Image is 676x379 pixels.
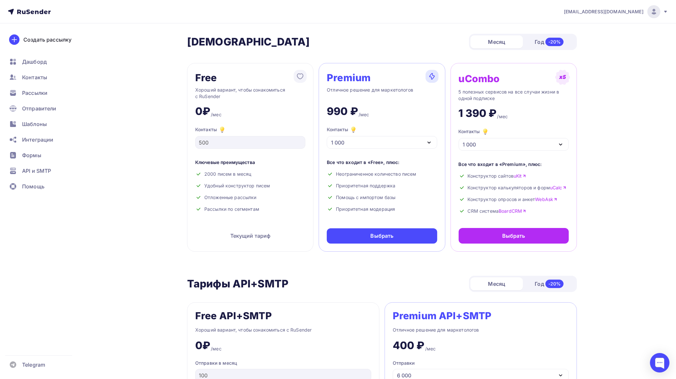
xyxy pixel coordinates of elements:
a: Шаблоны [5,118,83,131]
div: Free [195,72,217,83]
div: uCombo [459,73,500,84]
div: Отправки в месяц [195,360,371,366]
a: Формы [5,149,83,162]
a: Рассылки [5,86,83,99]
div: Рассылки по сегментам [195,206,305,212]
div: 1 390 ₽ [459,107,497,120]
div: 2000 писем в месяц [195,171,305,177]
div: 0₽ [195,105,210,118]
div: Ключевые преимущества [195,159,305,166]
span: API и SMTP [22,167,51,175]
a: uKit [514,173,526,179]
span: Рассылки [22,89,47,97]
div: Хороший вариант, чтобы ознакомиться с RuSender [195,87,305,100]
div: Контакты [195,126,305,133]
div: /мес [211,346,222,352]
h2: Тарифы API+SMTP [187,277,288,290]
div: Отправки [393,360,415,366]
div: Текущий тариф [195,228,305,244]
a: BoardCRM [499,208,526,214]
a: Контакты [5,71,83,84]
div: Год [523,277,576,291]
div: 400 ₽ [393,339,425,352]
span: Формы [22,151,41,159]
div: Приоритетная модерация [327,206,437,212]
button: Контакты 1 000 [459,128,569,151]
div: Premium [327,72,371,83]
span: Конструктор калькуляторов и форм [468,184,567,191]
div: /мес [425,346,436,352]
span: Конструктор сайтов [468,173,526,179]
div: Удобный конструктор писем [195,183,305,189]
div: Год [523,35,576,49]
div: Контакты [327,126,357,133]
div: Хороший вариант, чтобы ознакомиться с RuSender [195,326,371,334]
div: Месяц [470,35,523,48]
div: Помощь с импортом базы [327,194,437,201]
div: Premium API+SMTP [393,310,491,321]
div: Все что входит в «Premium», плюс: [459,161,569,168]
span: Интеграции [22,136,53,144]
span: Отправители [22,105,57,112]
div: 990 ₽ [327,105,358,118]
a: [EMAIL_ADDRESS][DOMAIN_NAME] [564,5,668,18]
div: /мес [497,113,508,120]
div: Неограниченное количество писем [327,171,437,177]
span: Шаблоны [22,120,47,128]
button: Контакты 1 000 [327,126,437,149]
a: uCalc [550,184,567,191]
span: Помощь [22,183,45,190]
span: [EMAIL_ADDRESS][DOMAIN_NAME] [564,8,644,15]
a: Дашборд [5,55,83,68]
div: Free API+SMTP [195,310,272,321]
div: 1 000 [331,139,344,146]
span: Конструктор опросов и анкет [468,196,558,203]
a: WebAsk [535,196,557,203]
div: 1 000 [463,141,476,148]
div: Выбрать [502,232,525,240]
div: -20% [545,38,564,46]
div: /мес [211,111,222,118]
div: 5 полезных сервисов на все случаи жизни в одной подписке [459,89,569,102]
span: Контакты [22,73,47,81]
div: Приоритетная поддержка [327,183,437,189]
div: Отличное решение для маркетологов [393,326,569,334]
div: Отложенные рассылки [195,194,305,201]
div: Месяц [470,277,523,290]
div: Отличное решение для маркетологов [327,87,437,100]
a: Отправители [5,102,83,115]
span: Дашборд [22,58,47,66]
div: Все что входит в «Free», плюс: [327,159,437,166]
div: Контакты [459,128,489,135]
h2: [DEMOGRAPHIC_DATA] [187,35,310,48]
div: /мес [359,111,369,118]
div: -20% [545,280,564,288]
div: Создать рассылку [23,36,71,44]
span: CRM система [468,208,527,214]
div: 0₽ [195,339,210,352]
div: Выбрать [371,232,394,240]
span: Telegram [22,361,45,369]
